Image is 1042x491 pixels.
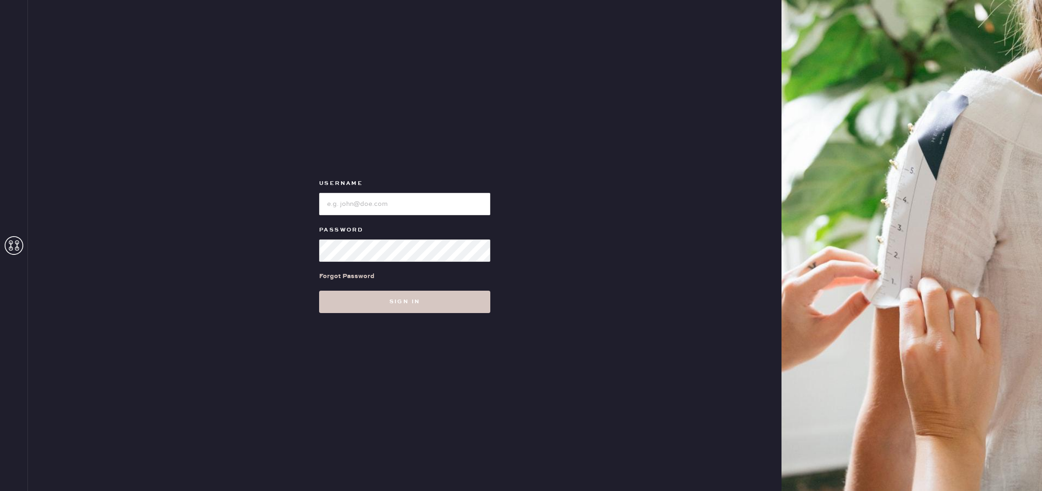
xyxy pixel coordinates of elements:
[319,178,490,189] label: Username
[319,225,490,236] label: Password
[319,262,374,291] a: Forgot Password
[319,271,374,281] div: Forgot Password
[319,291,490,313] button: Sign in
[319,193,490,215] input: e.g. john@doe.com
